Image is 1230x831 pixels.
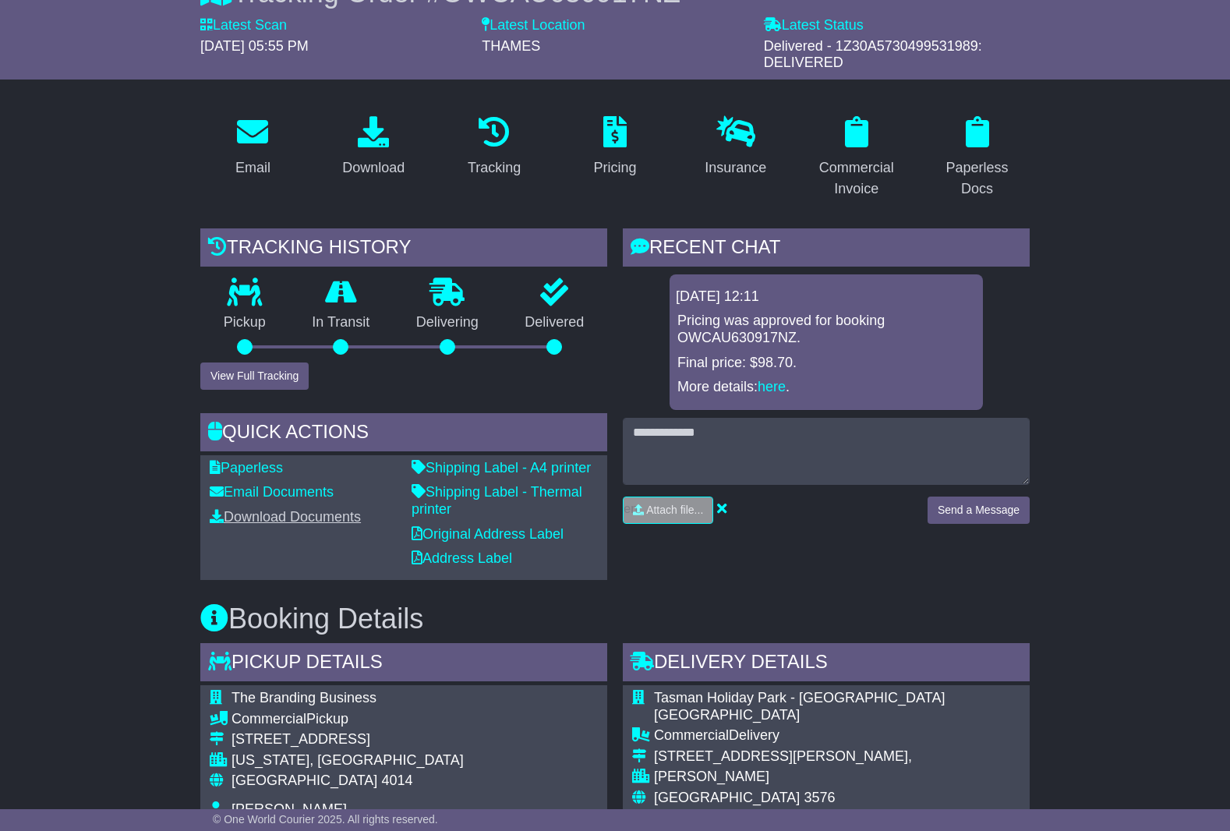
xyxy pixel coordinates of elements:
span: Commercial [654,727,729,743]
p: Pricing was approved for booking OWCAU630917NZ. [677,313,975,346]
div: Delivery Details [623,643,1030,685]
div: Download [342,157,405,179]
div: Tracking history [200,228,607,271]
a: Download Documents [210,509,361,525]
a: Pricing [583,111,646,184]
span: [GEOGRAPHIC_DATA] [654,790,800,805]
a: Shipping Label - Thermal printer [412,484,582,517]
p: Pickup [200,314,289,331]
a: Commercial Invoice [804,111,909,205]
p: In Transit [289,314,394,331]
div: [US_STATE], [GEOGRAPHIC_DATA] [232,752,469,769]
span: [PERSON_NAME] [232,801,347,817]
div: Pickup Details [200,643,607,685]
label: Latest Scan [200,17,287,34]
div: Delivery [654,727,1020,744]
a: Insurance [695,111,776,184]
label: Latest Status [764,17,864,34]
button: Send a Message [928,497,1030,524]
div: Email [235,157,270,179]
div: Paperless Docs [935,157,1020,200]
a: Email [225,111,281,184]
div: Tracking [468,157,521,179]
p: Delivered [502,314,608,331]
span: Delivered - 1Z30A5730499531989: DELIVERED [764,38,982,71]
div: [DATE] 12:11 [676,288,977,306]
a: here [758,379,786,394]
a: Paperless Docs [924,111,1030,205]
div: Pickup [232,711,469,728]
p: Delivering [393,314,502,331]
span: THAMES [482,38,540,54]
p: Final price: $98.70. [677,355,975,372]
a: Address Label [412,550,512,566]
span: [DATE] 05:55 PM [200,38,309,54]
span: 3576 [804,790,835,805]
h3: Booking Details [200,603,1030,635]
a: Download [332,111,415,184]
span: 4014 [381,773,412,788]
p: More details: . [677,379,975,396]
button: View Full Tracking [200,362,309,390]
div: [STREET_ADDRESS] [232,731,469,748]
div: Quick Actions [200,413,607,455]
a: Original Address Label [412,526,564,542]
div: RECENT CHAT [623,228,1030,271]
div: [STREET_ADDRESS][PERSON_NAME], [654,748,1020,766]
label: Latest Location [482,17,585,34]
span: © One World Courier 2025. All rights reserved. [213,813,438,826]
div: Insurance [705,157,766,179]
span: Commercial [232,711,306,727]
a: Email Documents [210,484,334,500]
span: [GEOGRAPHIC_DATA] [232,773,377,788]
div: [PERSON_NAME] [654,769,1020,786]
span: Tasman Holiday Park - [GEOGRAPHIC_DATA] [GEOGRAPHIC_DATA] [654,690,945,723]
div: Commercial Invoice [814,157,899,200]
div: Pricing [593,157,636,179]
a: Shipping Label - A4 printer [412,460,591,476]
a: Paperless [210,460,283,476]
a: Tracking [458,111,531,184]
span: The Branding Business [232,690,376,705]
